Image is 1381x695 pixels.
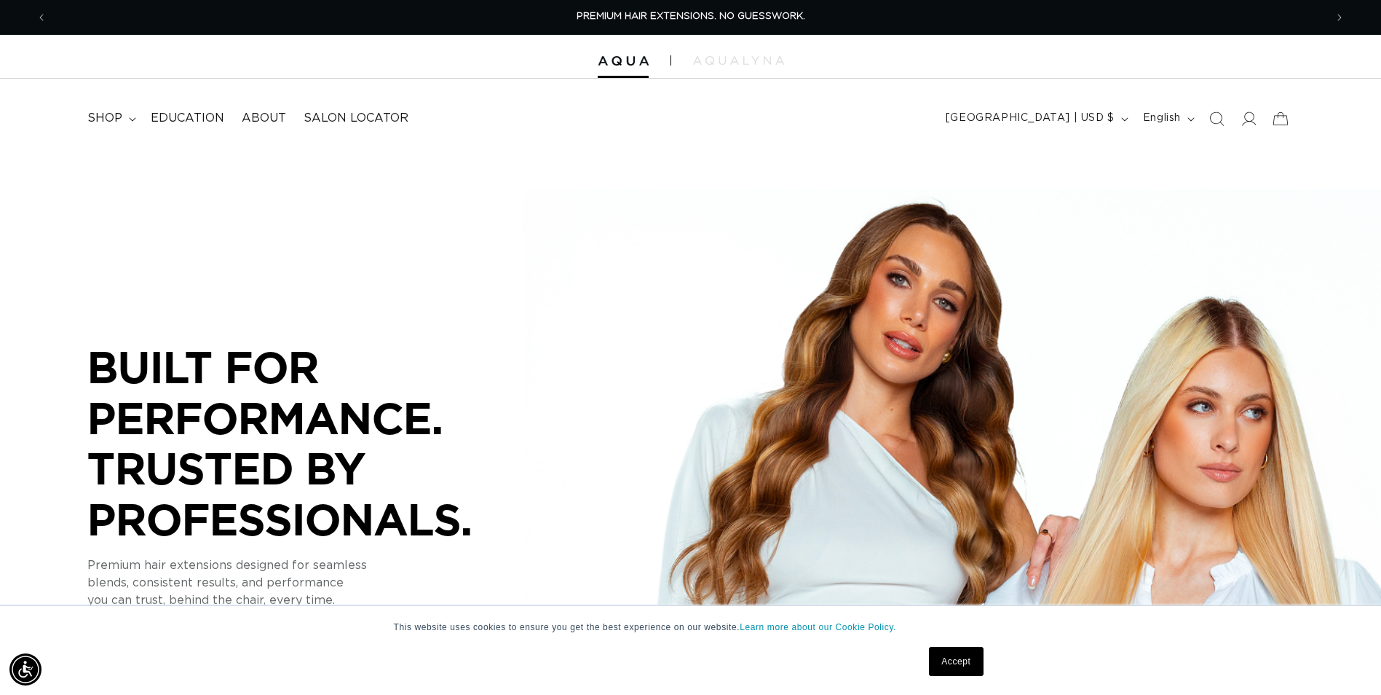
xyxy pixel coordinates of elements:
[25,4,58,31] button: Previous announcement
[946,111,1115,126] span: [GEOGRAPHIC_DATA] | USD $
[1200,103,1232,135] summary: Search
[233,102,295,135] a: About
[295,102,417,135] a: Salon Locator
[394,621,988,634] p: This website uses cookies to ensure you get the best experience on our website.
[79,102,142,135] summary: shop
[693,56,784,65] img: aqualyna.com
[1143,111,1181,126] span: English
[151,111,224,126] span: Education
[598,56,649,66] img: Aqua Hair Extensions
[87,342,524,544] p: BUILT FOR PERFORMANCE. TRUSTED BY PROFESSIONALS.
[937,105,1134,133] button: [GEOGRAPHIC_DATA] | USD $
[142,102,233,135] a: Education
[929,647,983,676] a: Accept
[304,111,408,126] span: Salon Locator
[1134,105,1200,133] button: English
[9,653,41,686] div: Accessibility Menu
[87,111,122,126] span: shop
[740,622,896,632] a: Learn more about our Cookie Policy.
[1323,4,1356,31] button: Next announcement
[87,557,524,609] p: Premium hair extensions designed for seamless blends, consistent results, and performance you can...
[577,12,805,21] span: PREMIUM HAIR EXTENSIONS. NO GUESSWORK.
[242,111,286,126] span: About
